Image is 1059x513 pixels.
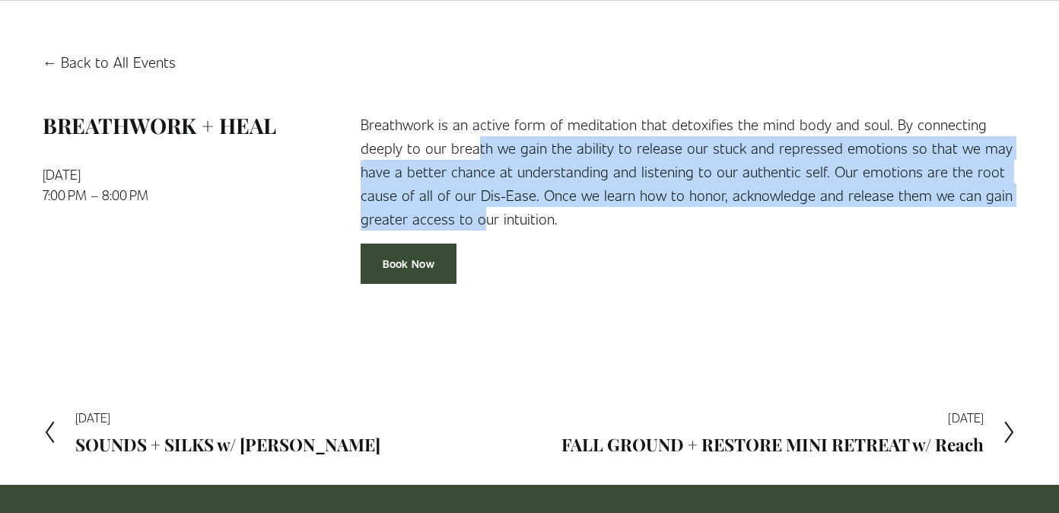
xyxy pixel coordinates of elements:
[43,412,380,454] a: [DATE] SOUNDS + SILKS w/ [PERSON_NAME]
[102,186,148,203] time: 8:00 PM
[75,436,380,454] h2: SOUNDS + SILKS w/ [PERSON_NAME]
[561,412,1016,454] a: [DATE] FALL GROUND + RESTORE MINI RETREAT w/ Reach
[561,436,984,454] h2: FALL GROUND + RESTORE MINI RETREAT w/ Reach
[43,186,87,203] time: 7:00 PM
[43,50,176,74] a: Back to All Events
[75,412,380,424] div: [DATE]
[43,166,81,183] time: [DATE]
[561,412,984,424] div: [DATE]
[361,113,1016,231] p: Breathwork is an active form of meditation that detoxifies the mind body and soul. By connecting ...
[43,113,335,139] h1: BREATHWORK + HEAL
[361,244,456,284] a: Book Now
